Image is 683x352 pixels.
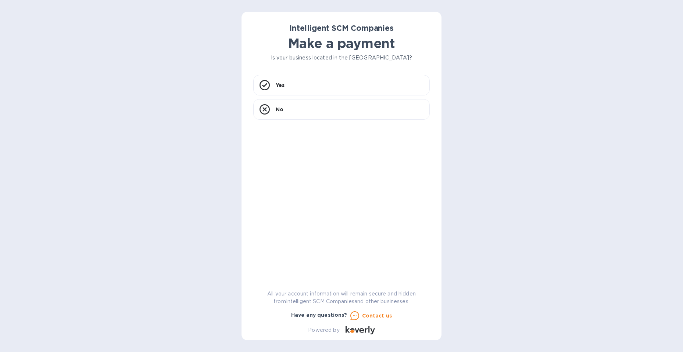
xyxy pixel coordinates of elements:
p: Powered by [308,326,339,334]
b: Have any questions? [291,312,347,318]
h1: Make a payment [253,36,430,51]
p: Is your business located in the [GEOGRAPHIC_DATA]? [253,54,430,62]
b: Intelligent SCM Companies [289,23,394,33]
p: Yes [276,81,285,89]
p: All your account information will remain secure and hidden from Intelligent SCM Companies and oth... [253,290,430,305]
p: No [276,106,283,113]
u: Contact us [362,313,392,319]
